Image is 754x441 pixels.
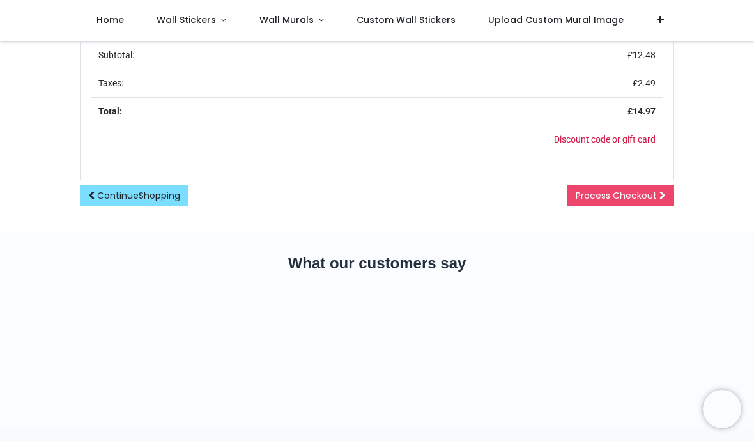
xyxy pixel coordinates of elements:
[97,189,180,202] span: Continue
[91,70,400,98] td: Taxes:
[703,390,741,428] iframe: Brevo live chat
[357,13,456,26] span: Custom Wall Stickers
[638,78,656,88] span: 2.49
[80,297,674,386] iframe: Customer reviews powered by Trustpilot
[96,13,124,26] span: Home
[488,13,624,26] span: Upload Custom Mural Image
[627,50,656,60] span: £
[80,252,674,274] h2: What our customers say
[80,185,188,207] a: ContinueShopping
[627,106,656,116] strong: £
[554,134,656,144] a: Discount code or gift card
[139,189,180,202] span: Shopping
[91,42,400,70] td: Subtotal:
[157,13,216,26] span: Wall Stickers
[567,185,674,207] a: Process Checkout
[633,106,656,116] span: 14.97
[576,189,657,202] span: Process Checkout
[633,78,656,88] span: £
[259,13,314,26] span: Wall Murals
[98,106,122,116] strong: Total:
[633,50,656,60] span: 12.48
